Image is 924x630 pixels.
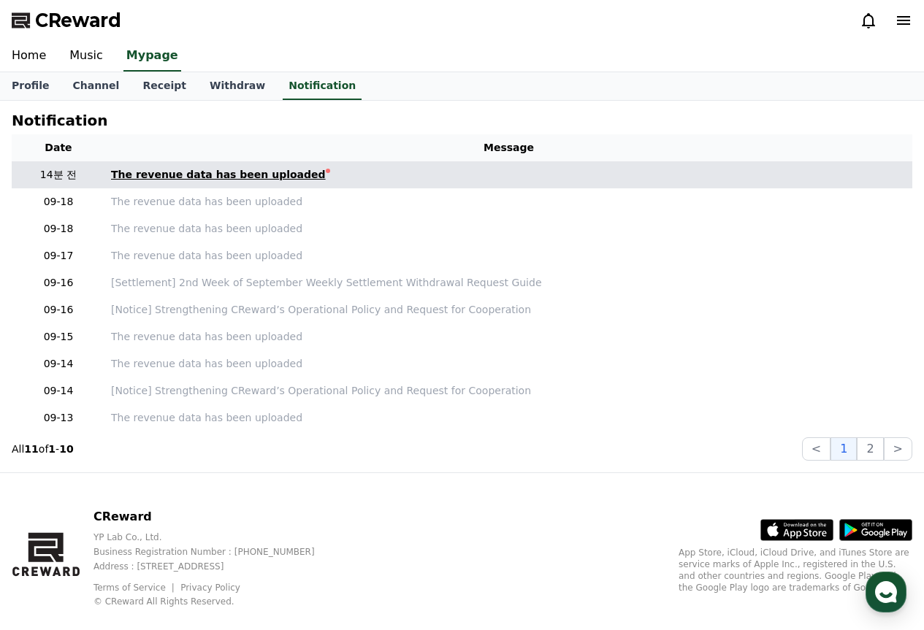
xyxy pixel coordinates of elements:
strong: 10 [59,443,73,455]
a: The revenue data has been uploaded [111,167,906,183]
a: CReward [12,9,121,32]
p: YP Lab Co., Ltd. [93,531,338,543]
a: [Notice] Strengthening CReward’s Operational Policy and Request for Cooperation [111,383,906,399]
p: All of - [12,442,74,456]
p: App Store, iCloud, iCloud Drive, and iTunes Store are service marks of Apple Inc., registered in ... [679,547,912,593]
h4: Notification [12,112,107,128]
span: Settings [216,485,252,496]
a: Settings [188,463,280,499]
button: < [802,437,831,461]
a: The revenue data has been uploaded [111,221,906,237]
span: CReward [35,9,121,32]
button: > [884,437,912,461]
p: 09-16 [18,302,99,318]
th: Date [12,134,105,161]
a: Privacy Policy [180,583,240,593]
p: 09-14 [18,356,99,372]
span: Home [37,485,63,496]
p: 09-18 [18,221,99,237]
p: 09-17 [18,248,99,264]
p: 14분 전 [18,167,99,183]
a: The revenue data has been uploaded [111,356,906,372]
a: Mypage [123,41,181,72]
a: The revenue data has been uploaded [111,248,906,264]
a: The revenue data has been uploaded [111,329,906,345]
a: Receipt [131,72,198,100]
strong: 1 [48,443,56,455]
p: 09-18 [18,194,99,210]
strong: 11 [24,443,38,455]
button: 1 [831,437,857,461]
button: 2 [857,437,883,461]
a: [Notice] Strengthening CReward’s Operational Policy and Request for Cooperation [111,302,906,318]
p: 09-14 [18,383,99,399]
p: 09-16 [18,275,99,291]
a: Music [58,41,115,72]
p: © CReward All Rights Reserved. [93,596,338,607]
a: The revenue data has been uploaded [111,410,906,426]
p: 09-15 [18,329,99,345]
div: The revenue data has been uploaded [111,167,326,183]
span: Messages [121,485,164,497]
a: Notification [283,72,362,100]
a: Home [4,463,96,499]
a: [Settlement] 2nd Week of September Weekly Settlement Withdrawal Request Guide [111,275,906,291]
p: Address : [STREET_ADDRESS] [93,561,338,572]
a: Withdraw [198,72,277,100]
a: Terms of Service [93,583,177,593]
a: Messages [96,463,188,499]
th: Message [105,134,912,161]
p: Business Registration Number : [PHONE_NUMBER] [93,546,338,558]
a: Channel [61,72,131,100]
a: The revenue data has been uploaded [111,194,906,210]
p: 09-13 [18,410,99,426]
p: CReward [93,508,338,526]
